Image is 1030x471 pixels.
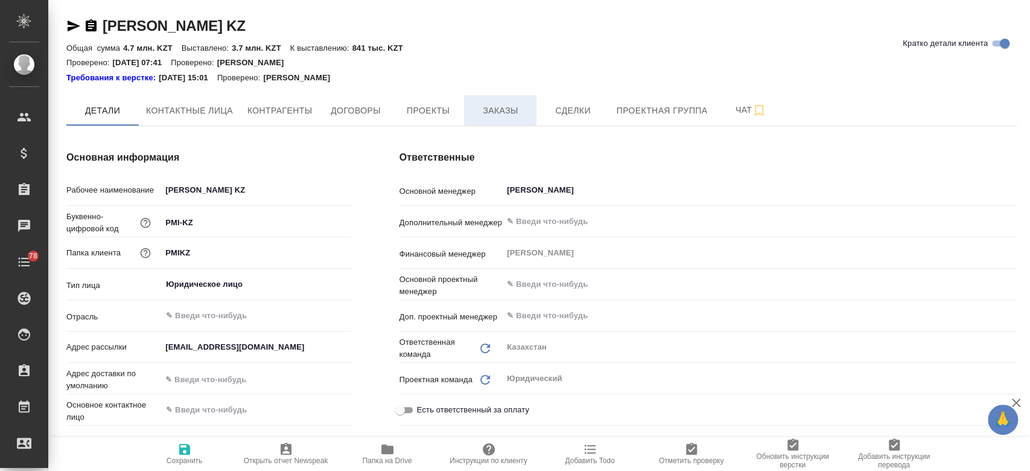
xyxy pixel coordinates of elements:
span: Контактные лица [146,103,233,118]
span: Детали [74,103,132,118]
button: Сохранить [134,437,235,471]
p: Тип лица [66,280,161,292]
span: Открыть отчет Newspeak [244,457,328,465]
div: Нажми, чтобы открыть папку с инструкцией [66,72,159,84]
p: Дополнительный менеджер [399,217,503,229]
input: ✎ Введи что-нибудь [161,371,351,388]
span: Чат [722,103,780,118]
h4: Основная информация [66,150,351,165]
input: ✎ Введи что-нибудь [506,277,973,292]
button: 🙏 [988,405,1018,435]
span: Отметить проверку [659,457,723,465]
p: [PERSON_NAME] [217,58,293,67]
button: Скопировать ссылку для ЯМессенджера [66,19,81,33]
p: Основное контактное лицо [66,399,161,423]
button: Open [1010,220,1013,223]
p: Отрасль [66,311,161,323]
span: Инструкции по клиенту [450,457,527,465]
p: Адрес доставки по умолчанию [66,368,161,392]
button: Обновить инструкции верстки [742,437,844,471]
input: ✎ Введи что-нибудь [506,309,973,323]
button: Папка на Drive [337,437,438,471]
p: 841 тыс. KZT [352,43,412,53]
input: ✎ Введи что-нибудь [161,181,351,199]
span: Папка на Drive [363,457,412,465]
a: [PERSON_NAME] KZ [103,18,246,34]
span: Контрагенты [247,103,313,118]
button: Open [345,315,347,317]
button: Нужен для формирования номера заказа/сделки [138,215,153,231]
span: Добавить Todo [565,457,614,465]
button: Добавить Todo [539,437,641,471]
p: Проверено: [217,72,264,84]
span: 🙏 [993,407,1013,432]
a: 78 [3,247,45,277]
input: ✎ Введи что-нибудь [161,338,351,356]
input: ✎ Введи что-нибудь [161,244,351,261]
p: Финансовый менеджер [399,248,503,260]
svg: Подписаться [752,103,766,118]
button: Добавить инструкции перевода [844,437,945,471]
button: Название для папки на drive. Если его не заполнить, мы не сможем создать папку для клиента [138,245,153,261]
button: Инструкции по клиенту [438,437,539,471]
p: Основной менеджер [399,185,503,197]
p: К выставлению: [290,43,352,53]
p: Папка клиента [66,247,121,259]
button: Open [1010,283,1013,286]
p: Адрес рассылки [66,341,161,353]
span: Добавить инструкции перевода [851,452,938,469]
p: Доп. проектный менеджер [399,311,503,323]
span: Договоры [326,103,384,118]
a: Требования к верстке: [66,72,159,84]
p: 4.7 млн. KZT [123,43,182,53]
p: [DATE] 15:01 [159,72,217,84]
button: Open [1010,315,1013,317]
span: Проекты [399,103,457,118]
p: 3.7 млн. KZT [232,43,290,53]
span: Сохранить [167,457,203,465]
p: Выставлено: [182,43,232,53]
span: Проектная группа [616,103,707,118]
p: Проверено: [66,58,113,67]
input: ✎ Введи что-нибудь [165,309,307,323]
p: Основной проектный менеджер [399,274,503,298]
button: Open [345,283,347,286]
p: Рабочее наименование [66,184,161,196]
p: Ответственная команда [399,336,478,360]
input: ✎ Введи что-нибудь [165,403,307,417]
span: Есть ответственный за оплату [417,404,529,416]
span: Кратко детали клиента [903,37,988,50]
span: 78 [22,250,45,262]
span: Сделки [544,103,602,118]
span: Заказы [471,103,529,118]
p: [PERSON_NAME] [263,72,339,84]
button: Открыть отчет Newspeak [235,437,337,471]
button: Open [345,409,347,411]
p: [DATE] 07:41 [113,58,171,67]
button: Open [1010,189,1013,191]
p: Проектная команда [399,374,472,386]
button: Скопировать ссылку [84,19,98,33]
input: ✎ Введи что-нибудь [161,214,351,231]
p: Буквенно-цифровой код [66,211,138,235]
input: ✎ Введи что-нибудь [506,214,973,229]
span: Обновить инструкции верстки [749,452,836,469]
h4: Ответственные [399,150,1017,165]
p: Общая сумма [66,43,123,53]
button: Отметить проверку [641,437,742,471]
p: Проверено: [171,58,217,67]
